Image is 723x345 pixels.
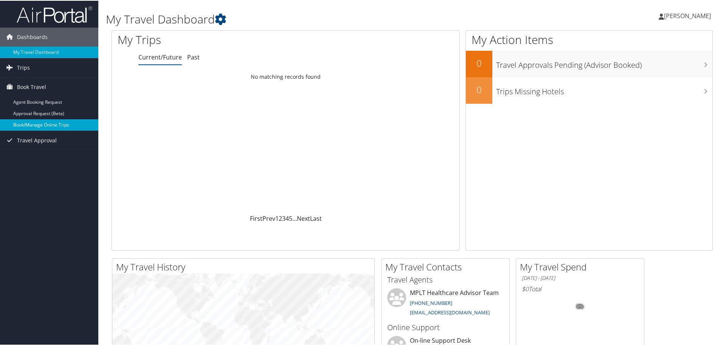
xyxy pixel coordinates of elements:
[187,52,200,61] a: Past
[310,214,322,222] a: Last
[17,5,92,23] img: airportal-logo.png
[466,31,712,47] h1: My Action Items
[410,299,452,306] a: [PHONE_NUMBER]
[410,308,490,315] a: [EMAIL_ADDRESS][DOMAIN_NAME]
[496,55,712,70] h3: Travel Approvals Pending (Advisor Booked)
[17,77,46,96] span: Book Travel
[496,82,712,96] h3: Trips Missing Hotels
[387,274,504,284] h3: Travel Agents
[385,260,509,273] h2: My Travel Contacts
[17,130,57,149] span: Travel Approval
[520,260,644,273] h2: My Travel Spend
[659,4,718,27] a: [PERSON_NAME]
[466,56,492,69] h2: 0
[292,214,297,222] span: …
[116,260,374,273] h2: My Travel History
[279,214,282,222] a: 2
[17,58,30,76] span: Trips
[285,214,289,222] a: 4
[275,214,279,222] a: 1
[387,322,504,332] h3: Online Support
[112,69,459,83] td: No matching records found
[522,274,638,281] h6: [DATE] - [DATE]
[106,11,514,27] h1: My Travel Dashboard
[282,214,285,222] a: 3
[297,214,310,222] a: Next
[250,214,262,222] a: First
[383,287,507,318] li: MPLT Healthcare Advisor Team
[522,284,638,292] h6: Total
[522,284,529,292] span: $0
[262,214,275,222] a: Prev
[17,27,48,46] span: Dashboards
[466,76,712,103] a: 0Trips Missing Hotels
[289,214,292,222] a: 5
[466,50,712,76] a: 0Travel Approvals Pending (Advisor Booked)
[577,304,583,308] tspan: 0%
[466,83,492,95] h2: 0
[138,52,182,61] a: Current/Future
[118,31,309,47] h1: My Trips
[664,11,711,19] span: [PERSON_NAME]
